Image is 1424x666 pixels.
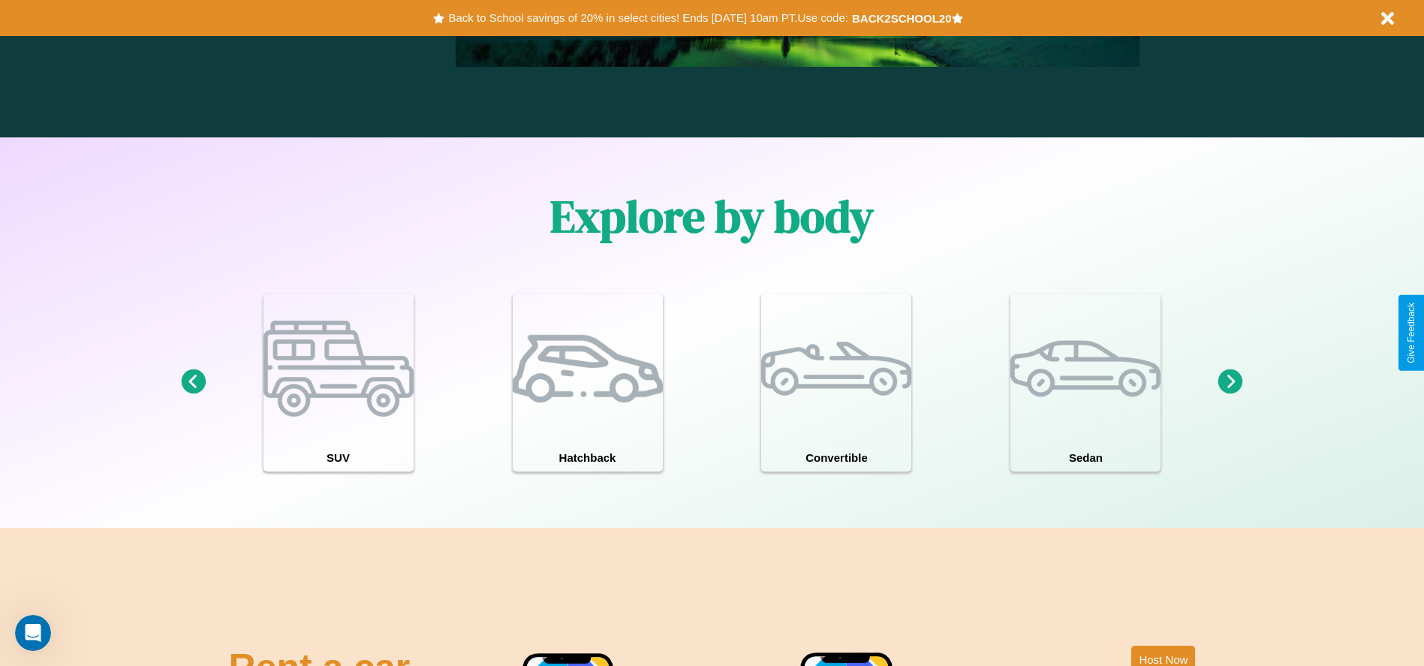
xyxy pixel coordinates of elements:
[444,8,851,29] button: Back to School savings of 20% in select cities! Ends [DATE] 10am PT.Use code:
[550,185,874,247] h1: Explore by body
[15,615,51,651] iframe: Intercom live chat
[761,444,911,472] h4: Convertible
[263,444,414,472] h4: SUV
[1406,303,1416,363] div: Give Feedback
[513,444,663,472] h4: Hatchback
[1010,444,1161,472] h4: Sedan
[852,12,952,25] b: BACK2SCHOOL20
